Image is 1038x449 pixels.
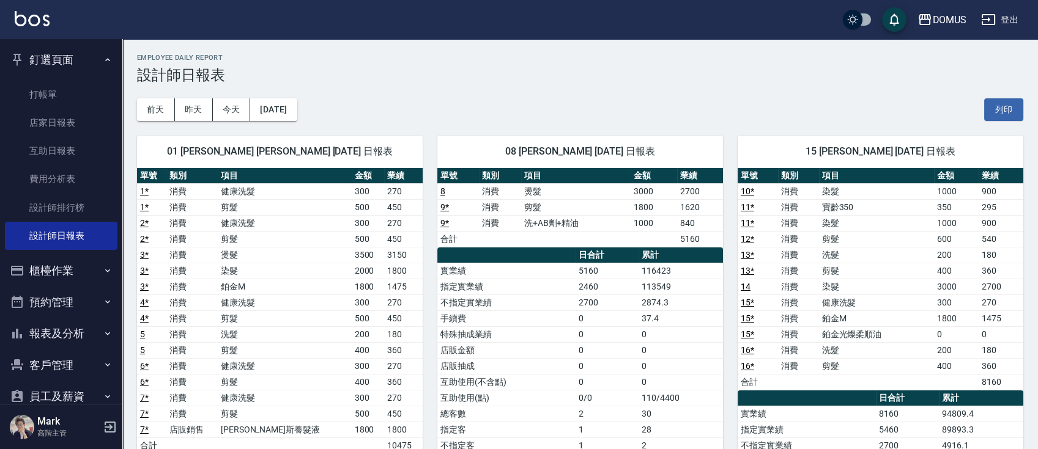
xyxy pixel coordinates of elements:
th: 累計 [939,390,1023,406]
td: 消費 [166,310,218,326]
th: 類別 [166,168,218,184]
td: 消費 [166,374,218,390]
a: 店家日報表 [5,109,117,137]
td: 燙髮 [521,183,631,199]
td: 剪髮 [218,199,352,215]
td: 30 [639,406,723,422]
td: 健康洗髮 [819,294,934,310]
td: 消費 [166,294,218,310]
td: 1475 [384,279,423,294]
td: 450 [384,406,423,422]
button: 前天 [137,98,175,121]
td: 消費 [479,215,521,231]
td: 400 [934,358,979,374]
td: 消費 [166,263,218,279]
td: 270 [384,294,423,310]
td: 1620 [677,199,723,215]
td: 健康洗髮 [218,390,352,406]
td: 180 [384,326,423,342]
td: 360 [979,263,1023,279]
td: 0 [934,326,979,342]
td: 270 [384,358,423,374]
td: 1000 [934,215,979,231]
button: [DATE] [250,98,297,121]
button: 昨天 [175,98,213,121]
img: Person [10,415,34,439]
a: 互助日報表 [5,137,117,165]
a: 8 [440,186,445,196]
a: 5 [140,329,145,339]
table: a dense table [437,168,723,247]
td: 2700 [576,294,639,310]
td: 1000 [934,183,979,199]
h3: 設計師日報表 [137,67,1023,84]
button: 員工及薪資 [5,381,117,412]
td: 剪髮 [218,310,352,326]
td: 37.4 [639,310,723,326]
th: 類別 [778,168,818,184]
td: 消費 [166,390,218,406]
td: 0 [576,342,639,358]
td: 合計 [437,231,479,247]
td: 消費 [166,279,218,294]
td: 剪髮 [218,406,352,422]
th: 業績 [979,168,1023,184]
td: 2874.3 [639,294,723,310]
td: 180 [979,342,1023,358]
td: 200 [934,342,979,358]
td: 消費 [778,358,818,374]
td: 300 [352,183,384,199]
button: 今天 [213,98,251,121]
img: Logo [15,11,50,26]
td: 28 [639,422,723,437]
td: 3000 [631,183,677,199]
td: 特殊抽成業績 [437,326,576,342]
td: 健康洗髮 [218,215,352,231]
button: 預約管理 [5,287,117,318]
span: 08 [PERSON_NAME] [DATE] 日報表 [452,145,708,158]
a: 設計師排行榜 [5,194,117,222]
th: 日合計 [876,390,939,406]
td: 360 [979,358,1023,374]
td: 消費 [778,279,818,294]
td: 1000 [631,215,677,231]
td: 消費 [778,199,818,215]
h5: Mark [37,415,100,428]
td: 360 [384,342,423,358]
td: 2460 [576,279,639,294]
td: 2000 [352,263,384,279]
td: 450 [384,199,423,215]
td: 3500 [352,247,384,263]
td: 0 [576,374,639,390]
td: 900 [979,215,1023,231]
td: 剪髮 [521,199,631,215]
a: 費用分析表 [5,165,117,193]
button: 列印 [984,98,1023,121]
td: 1800 [934,310,979,326]
p: 高階主管 [37,428,100,439]
td: 300 [352,358,384,374]
td: [PERSON_NAME]斯養髮液 [218,422,352,437]
td: 5460 [876,422,939,437]
span: 15 [PERSON_NAME] [DATE] 日報表 [752,145,1009,158]
th: 金額 [352,168,384,184]
td: 2 [576,406,639,422]
td: 洗+AB劑+精油 [521,215,631,231]
td: 消費 [166,215,218,231]
span: 01 [PERSON_NAME] [PERSON_NAME] [DATE] 日報表 [152,145,408,158]
td: 不指定實業績 [437,294,576,310]
td: 270 [979,294,1023,310]
td: 健康洗髮 [218,358,352,374]
td: 600 [934,231,979,247]
td: 指定實業績 [437,279,576,294]
td: 剪髮 [819,231,934,247]
td: 350 [934,199,979,215]
td: 消費 [166,406,218,422]
div: DOMUS [932,12,966,27]
th: 業績 [384,168,423,184]
td: 400 [352,342,384,358]
td: 400 [352,374,384,390]
td: 消費 [166,183,218,199]
td: 消費 [166,231,218,247]
button: 櫃檯作業 [5,255,117,287]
